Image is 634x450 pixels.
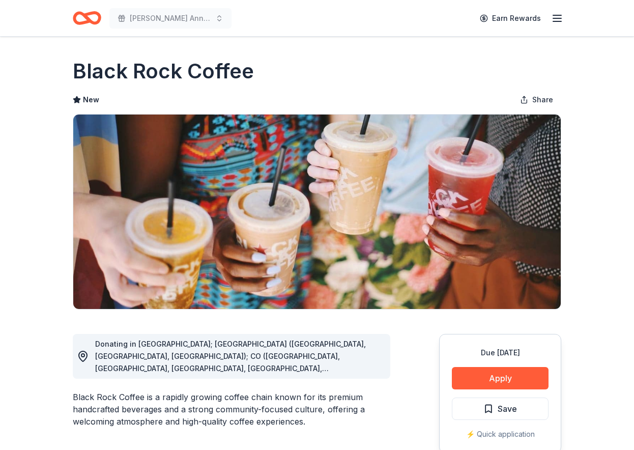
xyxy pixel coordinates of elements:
[452,398,549,420] button: Save
[83,94,99,106] span: New
[532,94,553,106] span: Share
[73,57,254,86] h1: Black Rock Coffee
[498,402,517,415] span: Save
[452,428,549,440] div: ⚡️ Quick application
[73,115,561,309] img: Image for Black Rock Coffee
[452,367,549,389] button: Apply
[73,391,390,428] div: Black Rock Coffee is a rapidly growing coffee chain known for its premium handcrafted beverages a...
[73,6,101,30] a: Home
[452,347,549,359] div: Due [DATE]
[130,12,211,24] span: [PERSON_NAME] Annual Spaghetti Dinner and Silent Auction
[109,8,232,29] button: [PERSON_NAME] Annual Spaghetti Dinner and Silent Auction
[95,340,366,409] span: Donating in [GEOGRAPHIC_DATA]; [GEOGRAPHIC_DATA] ([GEOGRAPHIC_DATA], [GEOGRAPHIC_DATA], [GEOGRAPH...
[474,9,547,27] a: Earn Rewards
[512,90,561,110] button: Share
